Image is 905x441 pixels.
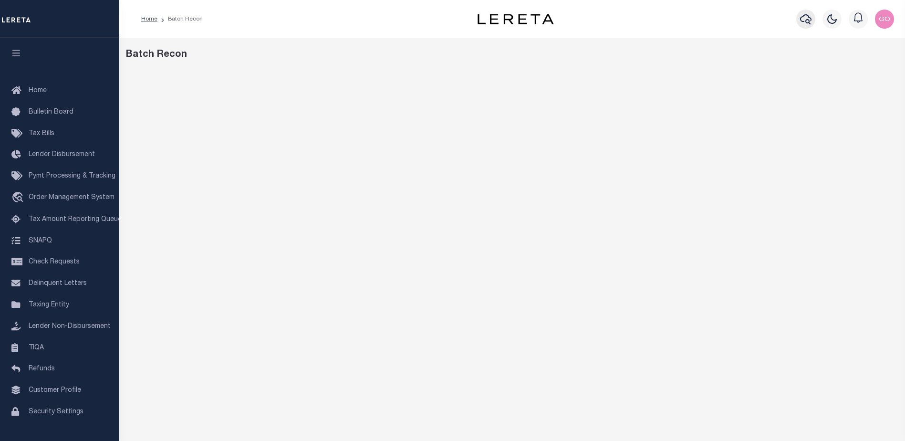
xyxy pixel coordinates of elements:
[29,259,80,265] span: Check Requests
[141,16,157,22] a: Home
[29,387,81,394] span: Customer Profile
[29,344,44,351] span: TIQA
[157,15,203,23] li: Batch Recon
[29,366,55,372] span: Refunds
[29,173,115,179] span: Pymt Processing & Tracking
[29,280,87,287] span: Delinquent Letters
[11,192,27,204] i: travel_explore
[29,151,95,158] span: Lender Disbursement
[29,87,47,94] span: Home
[29,323,111,330] span: Lender Non-Disbursement
[29,302,69,308] span: Taxing Entity
[478,14,554,24] img: logo-dark.svg
[29,216,122,223] span: Tax Amount Reporting Queue
[29,409,83,415] span: Security Settings
[875,10,894,29] img: svg+xml;base64,PHN2ZyB4bWxucz0iaHR0cDovL3d3dy53My5vcmcvMjAwMC9zdmciIHBvaW50ZXItZXZlbnRzPSJub25lIi...
[29,109,73,115] span: Bulletin Board
[29,237,52,244] span: SNAPQ
[29,130,54,137] span: Tax Bills
[29,194,114,201] span: Order Management System
[126,48,899,62] div: Batch Recon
